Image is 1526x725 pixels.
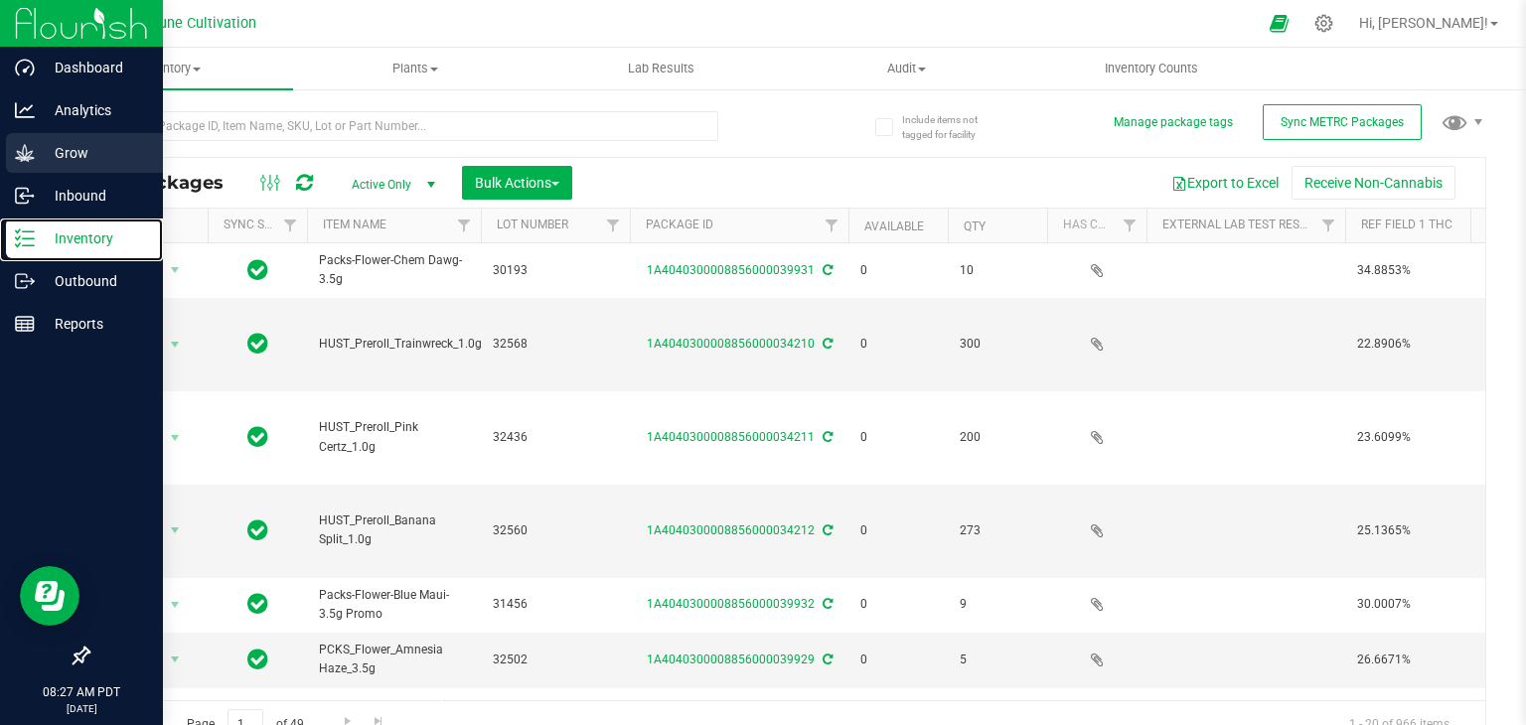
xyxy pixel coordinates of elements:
inline-svg: Inbound [15,186,35,206]
span: Hi, [PERSON_NAME]! [1359,15,1488,31]
p: Grow [35,141,154,165]
a: 1A4040300008856000034210 [647,337,815,351]
span: 34.8853% [1357,261,1507,280]
iframe: Resource center [20,566,79,626]
inline-svg: Dashboard [15,58,35,77]
th: Has COA [1047,209,1146,243]
a: Lot Number [497,217,568,231]
a: Package ID [646,217,713,231]
span: 0 [860,651,936,669]
span: 0 [860,521,936,540]
inline-svg: Reports [15,314,35,334]
span: Include items not tagged for facility [902,112,1001,142]
span: In Sync [247,330,268,358]
span: Bulk Actions [475,175,559,191]
span: 273 [960,521,1035,540]
span: 200 [960,428,1035,447]
a: Inventory [48,48,293,89]
span: Audit [785,60,1028,77]
span: Sync from Compliance System [820,652,833,666]
span: select [163,591,188,619]
span: 23.6099% [1357,428,1507,447]
a: Available [864,219,924,233]
p: [DATE] [9,701,154,716]
span: 300 [960,335,1035,354]
span: Sync from Compliance System [820,523,833,537]
a: Lab Results [538,48,784,89]
span: 26.6671% [1357,651,1507,669]
a: Filter [448,209,481,242]
button: Sync METRC Packages [1263,104,1422,140]
span: 31456 [493,595,618,614]
a: 1A4040300008856000034212 [647,523,815,537]
a: Plants [293,48,538,89]
button: Manage package tags [1114,114,1233,131]
p: Dashboard [35,56,154,79]
span: Sync from Compliance System [820,263,833,277]
span: Dune Cultivation [150,15,256,32]
a: Sync Status [224,217,300,231]
span: 0 [860,335,936,354]
span: HUST_Preroll_Trainwreck_1.0g [319,335,482,354]
inline-svg: Outbound [15,271,35,291]
input: Search Package ID, Item Name, SKU, Lot or Part Number... [87,111,718,141]
span: Sync from Compliance System [820,430,833,444]
a: 1A4040300008856000039931 [647,263,815,277]
span: 32560 [493,521,618,540]
a: Qty [964,219,986,233]
span: 25.1365% [1357,521,1507,540]
span: HUST_Preroll_Pink Certz_1.0g [319,418,469,456]
span: All Packages [103,172,243,194]
span: 10 [960,261,1035,280]
a: 1A4040300008856000034211 [647,430,815,444]
a: Filter [816,209,848,242]
a: Ref Field 1 THC [1361,217,1452,231]
span: In Sync [247,423,268,451]
inline-svg: Inventory [15,228,35,248]
p: Inbound [35,184,154,208]
span: Plants [294,60,537,77]
a: Filter [597,209,630,242]
span: select [163,256,188,284]
button: Export to Excel [1158,166,1292,200]
span: Sync METRC Packages [1281,115,1404,129]
span: Inventory [48,60,293,77]
span: 32568 [493,335,618,354]
span: In Sync [247,646,268,673]
span: 32502 [493,651,618,669]
a: Audit [784,48,1029,89]
p: Inventory [35,226,154,250]
span: 0 [860,595,936,614]
span: In Sync [247,256,268,284]
span: Packs-Flower-Blue Maui-3.5g Promo [319,586,469,624]
a: Filter [1114,209,1146,242]
span: 30.0007% [1357,595,1507,614]
a: 1A4040300008856000039929 [647,652,815,666]
span: select [163,646,188,673]
span: select [163,516,188,544]
a: Item Name [323,217,386,231]
span: 30193 [493,261,618,280]
a: 1A4040300008856000039932 [647,597,815,611]
a: External Lab Test Result [1162,217,1318,231]
span: Lab Results [601,60,721,77]
p: Outbound [35,269,154,293]
span: 0 [860,428,936,447]
span: PCKS_Flower_Amnesia Haze_3.5g [319,641,469,678]
span: 0 [860,261,936,280]
span: Inventory Counts [1078,60,1225,77]
p: 08:27 AM PDT [9,683,154,701]
span: Packs-Flower-Chem Dawg-3.5g [319,251,469,289]
p: Reports [35,312,154,336]
button: Receive Non-Cannabis [1292,166,1455,200]
button: Bulk Actions [462,166,572,200]
a: Filter [274,209,307,242]
span: Sync from Compliance System [820,597,833,611]
span: In Sync [247,590,268,618]
span: 9 [960,595,1035,614]
inline-svg: Analytics [15,100,35,120]
span: 5 [960,651,1035,669]
span: Open Ecommerce Menu [1257,4,1301,43]
a: Filter [1312,209,1345,242]
span: In Sync [247,516,268,544]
